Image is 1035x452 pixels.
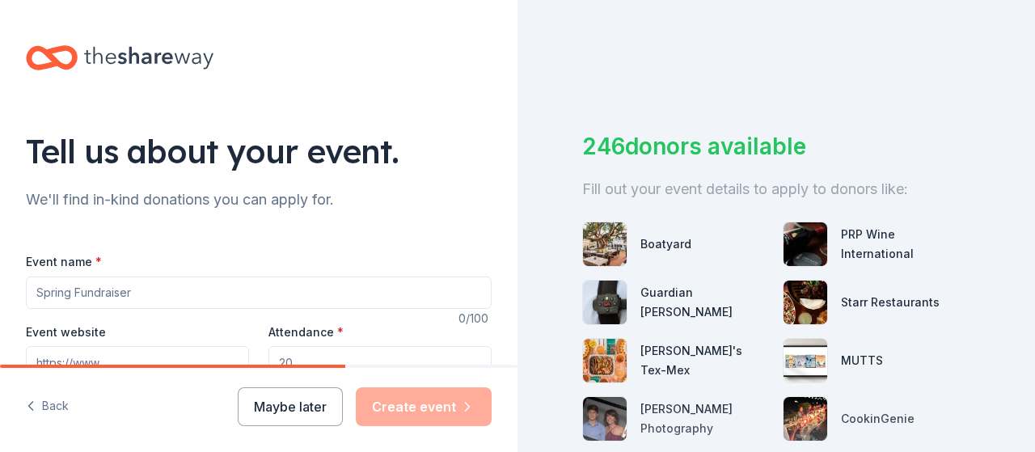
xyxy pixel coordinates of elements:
[26,277,492,309] input: Spring Fundraiser
[640,234,691,254] div: Boatyard
[582,129,970,163] div: 246 donors available
[784,281,827,324] img: photo for Starr Restaurants
[582,176,970,202] div: Fill out your event details to apply to donors like:
[26,187,492,213] div: We'll find in-kind donations you can apply for.
[238,387,343,426] button: Maybe later
[841,351,883,370] div: MUTTS
[841,225,970,264] div: PRP Wine International
[268,346,492,378] input: 20
[26,129,492,174] div: Tell us about your event.
[583,339,627,382] img: photo for Chuy's Tex-Mex
[784,222,827,266] img: photo for PRP Wine International
[640,341,770,380] div: [PERSON_NAME]'s Tex-Mex
[26,254,102,270] label: Event name
[640,283,770,322] div: Guardian [PERSON_NAME]
[784,339,827,382] img: photo for MUTTS
[268,324,344,340] label: Attendance
[26,324,106,340] label: Event website
[26,390,69,424] button: Back
[26,346,249,378] input: https://www...
[841,293,940,312] div: Starr Restaurants
[583,222,627,266] img: photo for Boatyard
[458,309,492,328] div: 0 /100
[583,281,627,324] img: photo for Guardian Angel Device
